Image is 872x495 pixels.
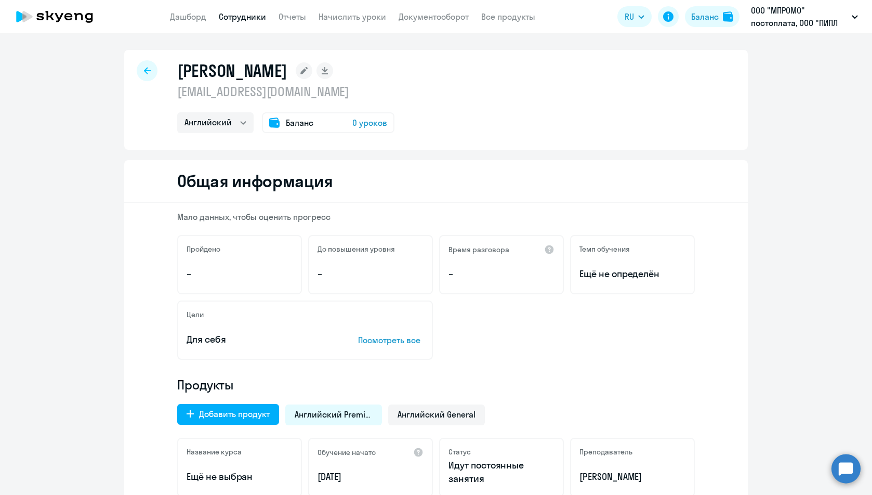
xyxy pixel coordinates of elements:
p: – [187,267,293,281]
span: Английский General [398,409,475,420]
p: ООО "МПРОМО" постоплата, ООО "ПИПЛ МЕДИА ПРОДАКШЕН" [751,4,848,29]
p: [EMAIL_ADDRESS][DOMAIN_NAME] [177,83,394,100]
button: Добавить продукт [177,404,279,425]
h5: Название курса [187,447,242,457]
img: balance [723,11,733,22]
button: Балансbalance [685,6,739,27]
h5: Преподаватель [579,447,632,457]
p: [PERSON_NAME] [579,470,685,484]
span: 0 уроков [352,116,387,129]
h2: Общая информация [177,171,333,191]
p: Посмотреть все [358,334,424,346]
p: Мало данных, чтобы оценить прогресс [177,211,695,223]
div: Добавить продукт [199,408,270,420]
p: – [448,267,554,281]
h5: Статус [448,447,471,457]
p: Идут постоянные занятия [448,459,554,486]
a: Дашборд [170,11,206,22]
h1: [PERSON_NAME] [177,60,287,81]
button: ООО "МПРОМО" постоплата, ООО "ПИПЛ МЕДИА ПРОДАКШЕН" [746,4,863,29]
div: Баланс [691,10,719,23]
p: Ещё не выбран [187,470,293,484]
p: Для себя [187,333,326,346]
h5: Цели [187,310,204,319]
a: Начислить уроки [319,11,386,22]
h5: До повышения уровня [318,244,395,254]
span: Ещё не определён [579,267,685,281]
p: – [318,267,424,281]
h5: Пройдено [187,244,220,254]
a: Отчеты [279,11,306,22]
h4: Продукты [177,376,695,393]
p: [DATE] [318,470,424,484]
span: RU [625,10,634,23]
a: Документооборот [399,11,469,22]
a: Сотрудники [219,11,266,22]
button: RU [617,6,652,27]
a: Все продукты [481,11,535,22]
span: Английский Premium [295,409,373,420]
h5: Обучение начато [318,448,376,457]
span: Баланс [286,116,313,129]
h5: Время разговора [448,245,509,254]
h5: Темп обучения [579,244,630,254]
